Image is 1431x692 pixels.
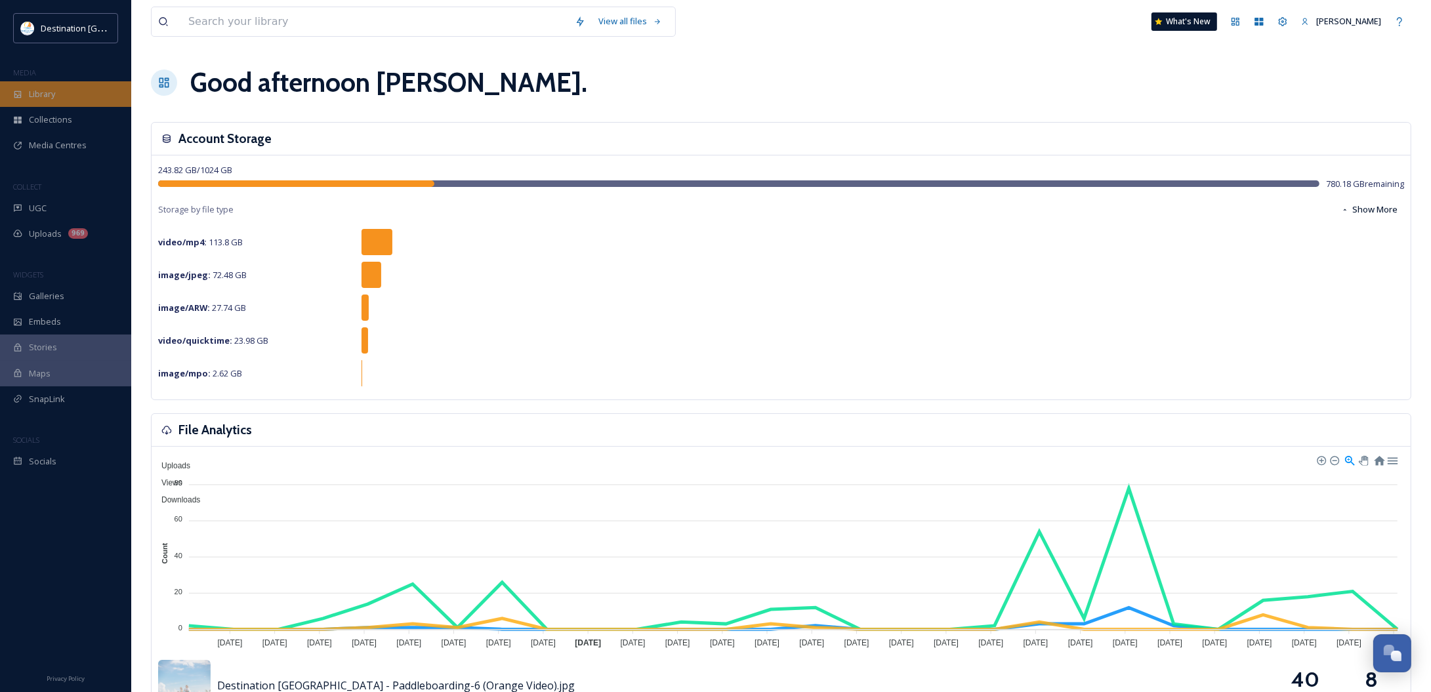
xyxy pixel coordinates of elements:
[621,638,646,647] tspan: [DATE]
[47,674,85,683] span: Privacy Policy
[29,202,47,214] span: UGC
[710,638,735,647] tspan: [DATE]
[175,588,182,596] tspan: 20
[182,7,568,36] input: Search your library
[152,478,182,487] span: Views
[665,638,690,647] tspan: [DATE]
[178,129,272,148] h3: Account Storage
[175,515,182,523] tspan: 60
[13,270,43,279] span: WIDGETS
[442,638,467,647] tspan: [DATE]
[889,638,914,647] tspan: [DATE]
[1329,455,1338,464] div: Zoom Out
[158,302,246,314] span: 27.74 GB
[307,638,332,647] tspan: [DATE]
[29,367,51,380] span: Maps
[158,367,211,379] strong: image/mpo :
[13,182,41,192] span: COLLECT
[978,638,1003,647] tspan: [DATE]
[1068,638,1093,647] tspan: [DATE]
[1316,455,1325,464] div: Zoom In
[152,461,190,470] span: Uploads
[1247,638,1272,647] tspan: [DATE]
[29,228,62,240] span: Uploads
[21,22,34,35] img: download.png
[1373,634,1411,672] button: Open Chat
[1326,178,1404,190] span: 780.18 GB remaining
[755,638,779,647] tspan: [DATE]
[29,113,72,126] span: Collections
[1316,15,1381,27] span: [PERSON_NAME]
[152,495,200,504] span: Downloads
[158,302,210,314] strong: image/ARW :
[1337,638,1361,647] tspan: [DATE]
[575,638,601,647] tspan: [DATE]
[158,269,247,281] span: 72.48 GB
[1203,638,1228,647] tspan: [DATE]
[29,455,56,468] span: Socials
[41,22,171,34] span: Destination [GEOGRAPHIC_DATA]
[1024,638,1048,647] tspan: [DATE]
[29,88,55,100] span: Library
[1373,454,1384,465] div: Reset Zoom
[158,236,207,248] strong: video/mp4 :
[1335,197,1404,222] button: Show More
[190,63,587,102] h1: Good afternoon [PERSON_NAME] .
[161,542,169,563] text: Count
[13,435,39,445] span: SOCIALS
[799,638,824,647] tspan: [DATE]
[1344,454,1355,465] div: Selection Zoom
[175,479,182,487] tspan: 80
[486,638,511,647] tspan: [DATE]
[29,393,65,405] span: SnapLink
[175,552,182,560] tspan: 40
[158,335,268,346] span: 23.98 GB
[1386,454,1398,465] div: Menu
[68,228,88,239] div: 969
[352,638,377,647] tspan: [DATE]
[13,68,36,77] span: MEDIA
[29,139,87,152] span: Media Centres
[158,164,232,176] span: 243.82 GB / 1024 GB
[158,269,211,281] strong: image/jpeg :
[1113,638,1138,647] tspan: [DATE]
[218,638,243,647] tspan: [DATE]
[396,638,421,647] tspan: [DATE]
[158,367,242,379] span: 2.62 GB
[29,315,61,328] span: Embeds
[1292,638,1317,647] tspan: [DATE]
[262,638,287,647] tspan: [DATE]
[158,236,243,248] span: 113.8 GB
[158,335,232,346] strong: video/quicktime :
[592,9,669,34] a: View all files
[178,420,252,439] h3: File Analytics
[1295,9,1388,34] a: [PERSON_NAME]
[47,670,85,685] a: Privacy Policy
[29,341,57,354] span: Stories
[934,638,959,647] tspan: [DATE]
[158,203,234,216] span: Storage by file type
[844,638,869,647] tspan: [DATE]
[531,638,556,647] tspan: [DATE]
[29,290,64,302] span: Galleries
[1151,12,1217,31] a: What's New
[1157,638,1182,647] tspan: [DATE]
[178,624,182,632] tspan: 0
[1359,456,1367,464] div: Panning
